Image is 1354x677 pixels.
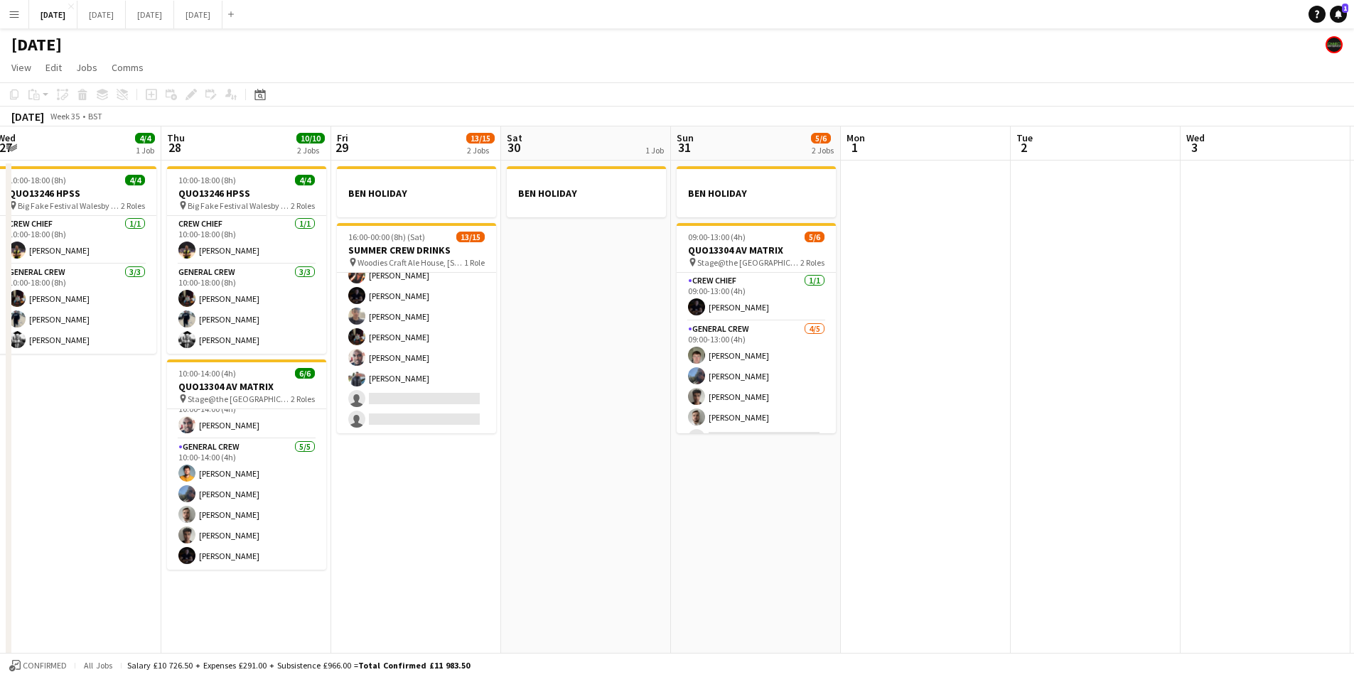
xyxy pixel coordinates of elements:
[81,660,115,671] span: All jobs
[40,58,68,77] a: Edit
[112,61,144,74] span: Comms
[70,58,103,77] a: Jobs
[88,111,102,121] div: BST
[7,658,69,673] button: Confirmed
[11,34,62,55] h1: [DATE]
[126,1,174,28] button: [DATE]
[77,1,126,28] button: [DATE]
[11,61,31,74] span: View
[11,109,44,124] div: [DATE]
[6,58,37,77] a: View
[29,1,77,28] button: [DATE]
[1326,36,1343,53] app-user-avatar: KONNECT HQ
[106,58,149,77] a: Comms
[358,660,470,671] span: Total Confirmed £11 983.50
[47,111,82,121] span: Week 35
[1330,6,1347,23] a: 1
[23,661,67,671] span: Confirmed
[45,61,62,74] span: Edit
[1342,4,1348,13] span: 1
[174,1,222,28] button: [DATE]
[127,660,470,671] div: Salary £10 726.50 + Expenses £291.00 + Subsistence £966.00 =
[76,61,97,74] span: Jobs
